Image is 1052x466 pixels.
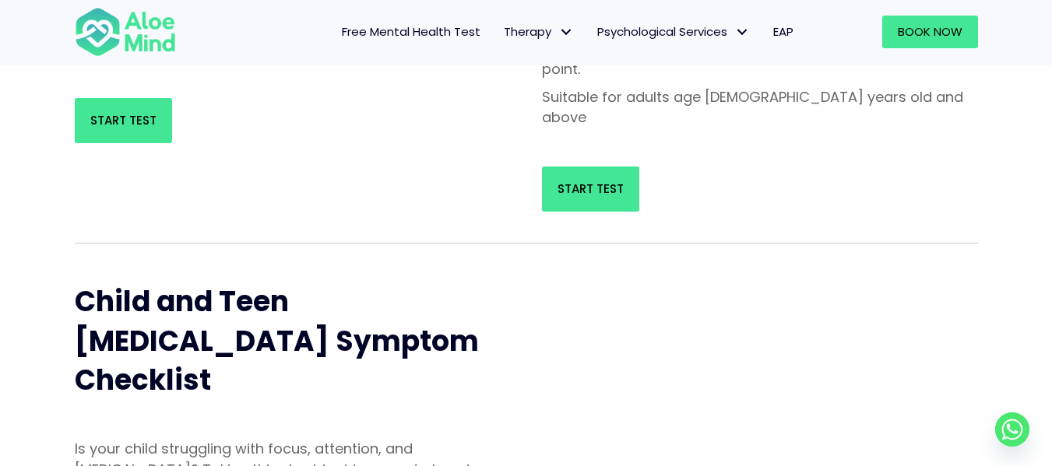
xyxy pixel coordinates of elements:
span: Start Test [90,112,157,128]
span: Psychological Services [597,23,750,40]
span: Therapy [504,23,574,40]
span: Therapy: submenu [555,21,578,44]
a: Start Test [75,98,172,143]
a: TherapyTherapy: submenu [492,16,586,48]
span: EAP [773,23,793,40]
a: Psychological ServicesPsychological Services: submenu [586,16,762,48]
nav: Menu [196,16,805,48]
span: Psychological Services: submenu [731,21,754,44]
a: Whatsapp [995,412,1029,447]
a: Book Now [882,16,978,48]
img: Aloe mind Logo [75,6,176,58]
a: Free Mental Health Test [330,16,492,48]
span: Free Mental Health Test [342,23,480,40]
p: Suitable for adults age [DEMOGRAPHIC_DATA] years old and above [542,87,978,128]
span: Book Now [898,23,962,40]
a: Start Test [542,166,639,212]
span: Child and Teen [MEDICAL_DATA] Symptom Checklist [75,282,479,400]
a: EAP [762,16,805,48]
span: Start Test [558,180,624,197]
